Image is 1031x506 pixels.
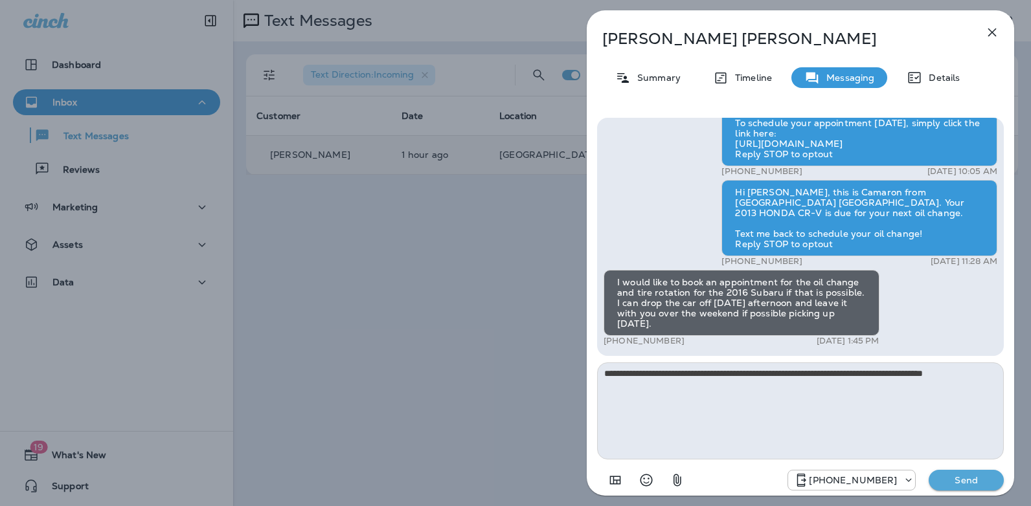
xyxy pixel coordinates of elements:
p: Send [939,474,993,486]
p: [DATE] 10:05 AM [927,166,997,177]
div: Hi [PERSON_NAME], this is Camaron from [GEOGRAPHIC_DATA] [GEOGRAPHIC_DATA]. Your 2013 HONDA CR-V ... [721,180,997,256]
p: [DATE] 1:45 PM [817,336,879,346]
div: I would like to book an appointment for the oil change and tire rotation for the 2016 Subaru if t... [604,270,879,336]
p: [PHONE_NUMBER] [604,336,685,346]
p: [PERSON_NAME] [PERSON_NAME] [602,30,956,48]
p: [PHONE_NUMBER] [809,475,897,485]
button: Select an emoji [633,467,659,493]
button: Add in a premade template [602,467,628,493]
p: Messaging [820,72,874,83]
button: Send [929,470,1004,490]
div: +1 (984) 409-9300 [788,472,915,488]
p: [PHONE_NUMBER] [721,256,802,267]
p: [PHONE_NUMBER] [721,166,802,177]
p: Summary [631,72,681,83]
p: Timeline [729,72,772,83]
p: Details [922,72,960,83]
p: [DATE] 11:28 AM [931,256,997,267]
